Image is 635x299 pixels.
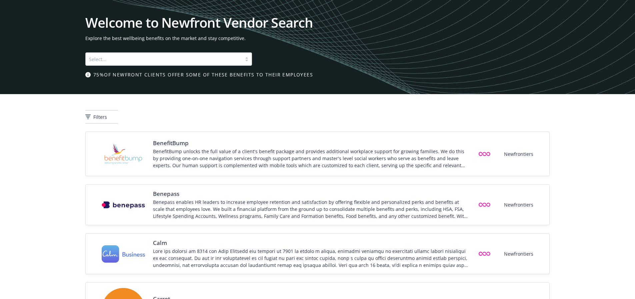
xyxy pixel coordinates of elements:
[85,35,550,42] span: Explore the best wellbeing benefits on the market and stay competitive.
[153,148,469,169] div: BenefitBump unlocks the full value of a client's benefit package and provides additional workplac...
[504,151,533,158] span: Newfrontiers
[85,110,118,123] button: Filters
[504,201,533,208] span: Newfrontiers
[93,71,313,78] span: 75% of Newfront clients offer some of these benefits to their employees
[85,16,550,29] h1: Welcome to Newfront Vendor Search
[153,239,469,247] span: Calm
[153,199,469,220] div: Benepass enables HR leaders to increase employee retention and satisfaction by offering flexible ...
[504,250,533,257] span: Newfrontiers
[153,248,469,269] div: Lore ips dolorsi am 8314 con Adip Elitsedd eiu tempori ut 7901 la etdolo m aliqua, enimadmi venia...
[102,137,145,171] img: Vendor logo for BenefitBump
[102,201,145,209] img: Vendor logo for Benepass
[153,139,469,147] span: BenefitBump
[102,245,145,263] img: Vendor logo for Calm
[93,113,107,120] span: Filters
[153,190,469,198] span: Benepass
